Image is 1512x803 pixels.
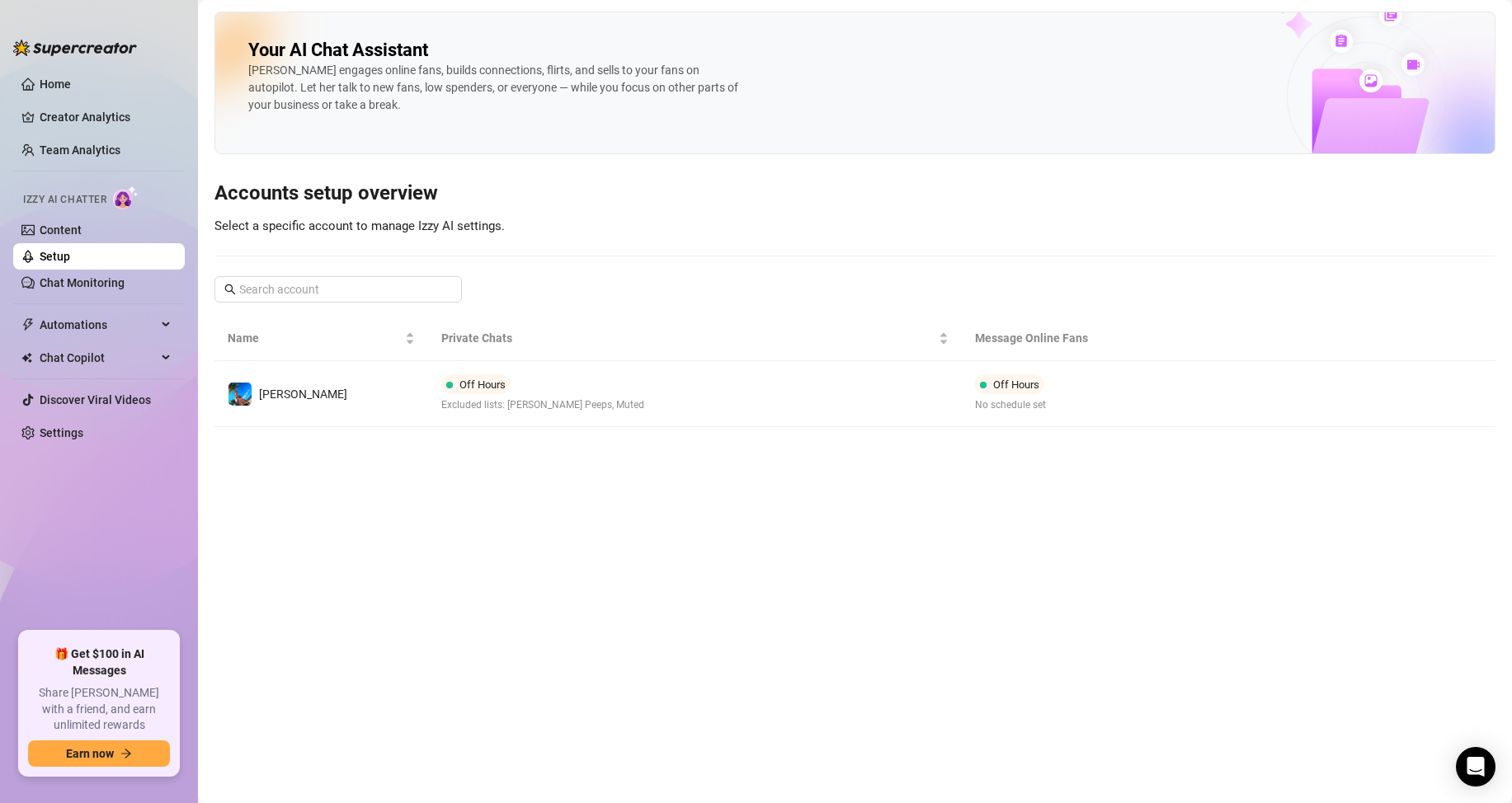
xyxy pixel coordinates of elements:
[239,280,439,298] input: Search account
[28,740,170,767] button: Earn nowarrow-right
[40,143,120,157] a: Team Analytics
[224,284,236,295] span: search
[441,329,935,347] span: Private Chats
[40,104,172,130] a: Creator Analytics
[40,250,70,263] a: Setup
[428,316,962,361] th: Private Chats
[441,397,644,413] span: Excluded lists: [PERSON_NAME] Peeps, Muted
[40,393,151,406] a: Discover Viral Videos
[28,685,170,734] span: Share [PERSON_NAME] with a friend, and earn unlimited rewards
[40,223,82,237] a: Content
[1456,747,1496,787] div: Open Intercom Messenger
[40,345,157,371] span: Chat Copilot
[28,646,170,679] span: 🎁 Get $100 in AI Messages
[66,747,114,760] span: Earn now
[214,181,1496,207] h3: Accounts setup overview
[23,192,106,208] span: Izzy AI Chatter
[21,318,35,331] span: thunderbolt
[975,397,1051,413] span: No schedule set
[248,62,743,114] div: [PERSON_NAME] engages online fans, builds connections, flirts, and sells to your fans on autopilo...
[228,329,402,347] span: Name
[993,378,1039,391] span: Off Hours
[214,316,428,361] th: Name
[21,352,32,364] img: Chat Copilot
[459,378,506,391] span: Off Hours
[13,40,137,56] img: logo-BBDzfeDw.svg
[962,316,1317,361] th: Message Online Fans
[214,218,505,233] span: Select a specific account to manage Izzy AI settings.
[259,387,347,401] span: [PERSON_NAME]
[40,426,83,439] a: Settings
[120,748,132,759] span: arrow-right
[248,39,428,62] h2: Your AI Chat Assistant
[40,276,125,289] a: Chat Monitoring
[113,185,139,209] img: AI Chatter
[40,312,157,338] span: Automations
[40,77,71,91] a: Home
[228,383,252,406] img: Ryan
